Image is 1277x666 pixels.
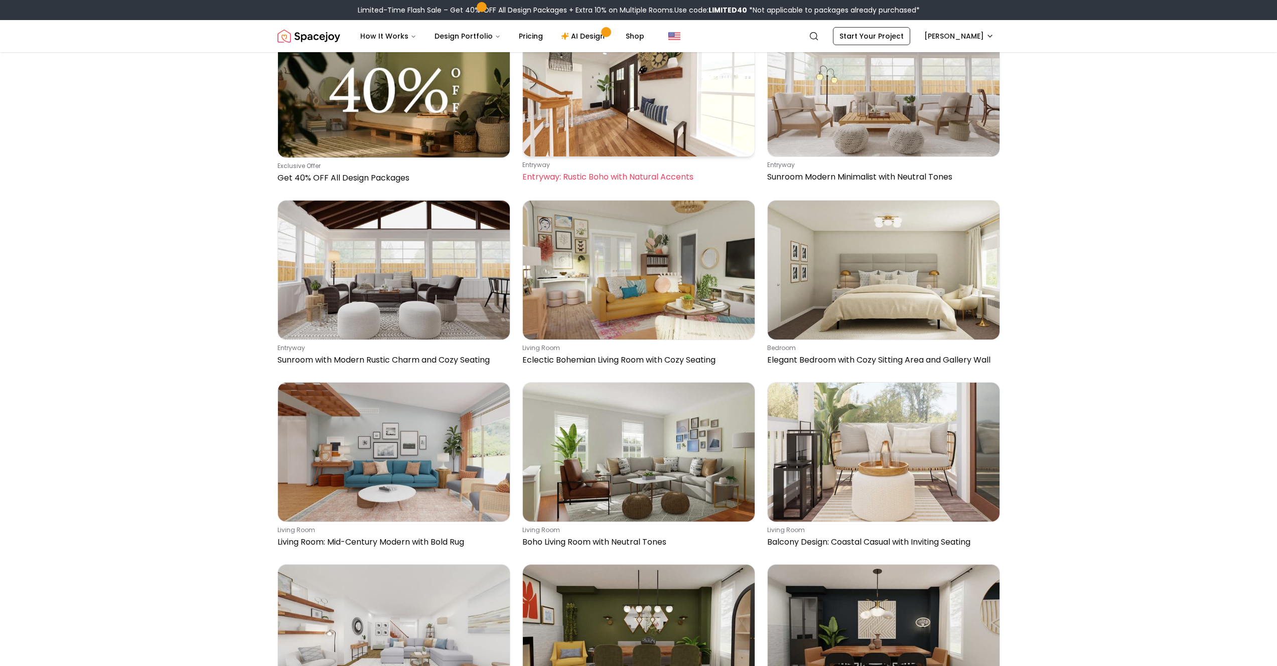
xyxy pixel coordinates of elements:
[767,161,996,169] p: entryway
[767,382,1000,552] a: Balcony Design: Coastal Casual with Inviting Seatingliving roomBalcony Design: Coastal Casual wit...
[553,26,616,46] a: AI Design
[522,382,755,552] a: Boho Living Room with Neutral Tonesliving roomBoho Living Room with Neutral Tones
[767,536,996,548] p: Balcony Design: Coastal Casual with Inviting Seating
[767,171,996,183] p: Sunroom Modern Minimalist with Neutral Tones
[277,344,506,352] p: entryway
[522,526,751,534] p: living room
[277,26,340,46] a: Spacejoy
[278,383,510,522] img: Living Room: Mid-Century Modern with Bold Rug
[277,382,510,552] a: Living Room: Mid-Century Modern with Bold Rugliving roomLiving Room: Mid-Century Modern with Bold...
[277,26,340,46] img: Spacejoy Logo
[674,5,747,15] span: Use code:
[833,27,910,45] a: Start Your Project
[277,20,1000,52] nav: Global
[523,18,755,156] img: Entryway: Rustic Boho with Natural Accents
[668,30,680,42] img: United States
[277,200,510,370] a: Sunroom with Modern Rustic Charm and Cozy SeatingentrywaySunroom with Modern Rustic Charm and Coz...
[918,27,1000,45] button: [PERSON_NAME]
[522,344,751,352] p: living room
[767,354,996,366] p: Elegant Bedroom with Cozy Sitting Area and Gallery Wall
[618,26,652,46] a: Shop
[522,536,751,548] p: Boho Living Room with Neutral Tones
[523,383,755,522] img: Boho Living Room with Neutral Tones
[427,26,509,46] button: Design Portfolio
[522,161,751,169] p: entryway
[768,383,1000,522] img: Balcony Design: Coastal Casual with Inviting Seating
[768,201,1000,340] img: Elegant Bedroom with Cozy Sitting Area and Gallery Wall
[278,18,510,157] img: Get 40% OFF All Design Packages
[277,526,506,534] p: living room
[277,162,506,170] p: Exclusive Offer
[277,354,506,366] p: Sunroom with Modern Rustic Charm and Cozy Seating
[358,5,920,15] div: Limited-Time Flash Sale – Get 40% OFF All Design Packages + Extra 10% on Multiple Rooms.
[767,200,1000,370] a: Elegant Bedroom with Cozy Sitting Area and Gallery WallbedroomElegant Bedroom with Cozy Sitting A...
[277,536,506,548] p: Living Room: Mid-Century Modern with Bold Rug
[767,344,996,352] p: bedroom
[747,5,920,15] span: *Not applicable to packages already purchased*
[522,200,755,370] a: Eclectic Bohemian Living Room with Cozy Seatingliving roomEclectic Bohemian Living Room with Cozy...
[522,171,751,183] p: Entryway: Rustic Boho with Natural Accents
[352,26,424,46] button: How It Works
[277,172,506,184] p: Get 40% OFF All Design Packages
[708,5,747,15] b: LIMITED40
[522,354,751,366] p: Eclectic Bohemian Living Room with Cozy Seating
[768,18,1000,156] img: Sunroom Modern Minimalist with Neutral Tones
[277,17,510,188] a: Get 40% OFF All Design PackagesExclusive OfferGet 40% OFF All Design Packages
[352,26,652,46] nav: Main
[522,17,755,188] a: Entryway: Rustic Boho with Natural AccentsentrywayEntryway: Rustic Boho with Natural Accents
[523,201,755,340] img: Eclectic Bohemian Living Room with Cozy Seating
[767,526,996,534] p: living room
[511,26,551,46] a: Pricing
[767,17,1000,188] a: Sunroom Modern Minimalist with Neutral TonesentrywaySunroom Modern Minimalist with Neutral Tones
[278,201,510,340] img: Sunroom with Modern Rustic Charm and Cozy Seating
